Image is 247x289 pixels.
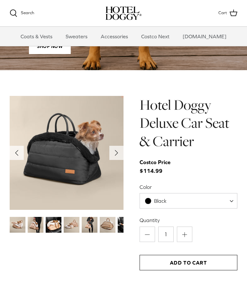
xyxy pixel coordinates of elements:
[95,27,134,46] a: Accessories
[140,198,180,204] span: Black
[177,27,232,46] a: [DOMAIN_NAME]
[21,10,34,15] span: Search
[140,255,237,270] button: Add to Cart
[140,96,237,150] h1: Hotel Doggy Deluxe Car Seat & Carrier
[109,146,123,160] button: Next
[105,6,142,20] a: hoteldoggy.com hoteldoggycom
[10,9,34,17] a: Search
[140,158,177,175] span: $114.99
[140,183,237,191] label: Color
[15,27,58,46] a: Coats & Vests
[140,217,237,224] label: Quantity
[218,9,237,17] a: Cart
[158,227,174,242] input: Quantity
[140,158,170,167] div: Costco Price
[140,193,237,209] span: Black
[218,10,227,16] span: Cart
[46,217,61,233] img: small dog in a tan dog carrier on a black seat in the car
[29,39,71,54] span: SHOP NOW
[154,198,167,204] span: Black
[60,27,93,46] a: Sweaters
[135,27,175,46] a: Costco Next
[10,146,24,160] button: Previous
[105,6,142,20] img: hoteldoggycom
